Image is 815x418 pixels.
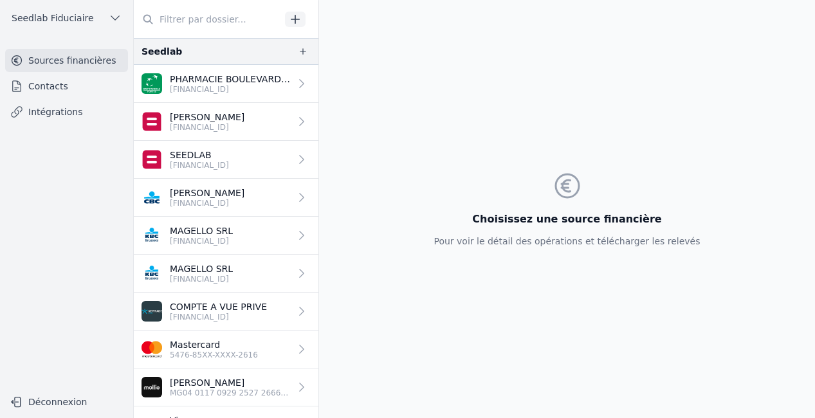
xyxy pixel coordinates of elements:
p: [FINANCIAL_ID] [170,312,267,322]
p: [FINANCIAL_ID] [170,236,233,246]
p: [PERSON_NAME] [170,186,244,199]
a: COMPTE A VUE PRIVE [FINANCIAL_ID] [134,293,318,331]
img: qv5pP6IyH5pkUJsKlgG23E4RbBM.avif [142,377,162,397]
img: KBC_BRUSSELS_KREDBEBB.png [142,263,162,284]
p: [FINANCIAL_ID] [170,274,233,284]
p: [PERSON_NAME] [170,111,244,123]
img: belfius-1.png [142,111,162,132]
a: [PERSON_NAME] [FINANCIAL_ID] [134,103,318,141]
h3: Choisissez une source financière [434,212,700,227]
button: Seedlab Fiduciaire [5,8,128,28]
a: SEEDLAB [FINANCIAL_ID] [134,141,318,179]
img: KEYTRADE_KEYTBEBB.png [142,301,162,322]
p: [PERSON_NAME] [170,376,290,389]
img: CBC_CREGBEBB.png [142,187,162,208]
img: belfius.png [142,149,162,170]
p: MG04 0117 0929 2527 2666 4656 798 [170,388,290,398]
a: Contacts [5,75,128,98]
p: MAGELLO SRL [170,224,233,237]
a: MAGELLO SRL [FINANCIAL_ID] [134,255,318,293]
p: [FINANCIAL_ID] [170,122,244,132]
img: KBC_BRUSSELS_KREDBEBB.png [142,225,162,246]
a: Sources financières [5,49,128,72]
p: MAGELLO SRL [170,262,233,275]
p: 5476-85XX-XXXX-2616 [170,350,258,360]
a: [PERSON_NAME] MG04 0117 0929 2527 2666 4656 798 [134,368,318,406]
a: PHARMACIE BOULEVARD SPRL [FINANCIAL_ID] [134,65,318,103]
a: Mastercard 5476-85XX-XXXX-2616 [134,331,318,368]
img: BNP_BE_BUSINESS_GEBABEBB.png [142,73,162,94]
img: imageedit_2_6530439554.png [142,339,162,359]
span: Seedlab Fiduciaire [12,12,94,24]
p: Pour voir le détail des opérations et télécharger les relevés [434,235,700,248]
button: Déconnexion [5,392,128,412]
p: [FINANCIAL_ID] [170,198,244,208]
div: Seedlab [142,44,182,59]
p: SEEDLAB [170,149,229,161]
p: PHARMACIE BOULEVARD SPRL [170,73,290,86]
a: [PERSON_NAME] [FINANCIAL_ID] [134,179,318,217]
a: Intégrations [5,100,128,123]
p: [FINANCIAL_ID] [170,84,290,95]
p: Mastercard [170,338,258,351]
p: COMPTE A VUE PRIVE [170,300,267,313]
p: [FINANCIAL_ID] [170,160,229,170]
input: Filtrer par dossier... [134,8,280,31]
a: MAGELLO SRL [FINANCIAL_ID] [134,217,318,255]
